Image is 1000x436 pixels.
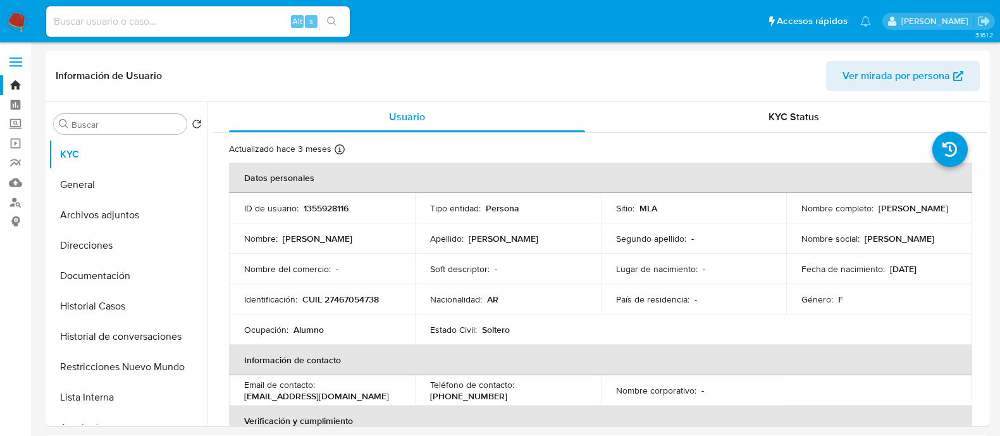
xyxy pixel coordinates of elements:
th: Verificación y cumplimiento [229,406,972,436]
button: Direcciones [49,230,207,261]
p: - [336,263,338,275]
p: MLA [639,202,657,214]
p: - [703,263,705,275]
p: Nombre social : [801,233,860,244]
a: Salir [977,15,991,28]
button: search-icon [319,13,345,30]
button: Historial Casos [49,291,207,321]
th: Datos personales [229,163,972,193]
p: - [495,263,497,275]
span: Alt [292,15,302,27]
p: CUIL 27467054738 [302,294,379,305]
button: Buscar [59,119,69,129]
p: Email de contacto : [244,379,315,390]
button: Ver mirada por persona [826,61,980,91]
p: AR [487,294,498,305]
p: [PERSON_NAME] [469,233,538,244]
p: Identificación : [244,294,297,305]
p: Estado Civil : [430,324,477,335]
p: [EMAIL_ADDRESS][DOMAIN_NAME] [244,390,389,402]
p: 1355928116 [304,202,349,214]
span: Ver mirada por persona [843,61,950,91]
button: Archivos adjuntos [49,200,207,230]
p: Sitio : [616,202,634,214]
button: Documentación [49,261,207,291]
p: [PERSON_NAME] [865,233,934,244]
p: Fecha de nacimiento : [801,263,885,275]
p: Segundo apellido : [616,233,686,244]
p: [PERSON_NAME] [879,202,948,214]
input: Buscar usuario o caso... [46,13,350,30]
p: [PERSON_NAME] [283,233,352,244]
button: KYC [49,139,207,170]
p: Soft descriptor : [430,263,490,275]
p: F [838,294,843,305]
p: [PHONE_NUMBER] [430,390,507,402]
a: Notificaciones [860,16,871,27]
th: Información de contacto [229,345,972,375]
button: Restricciones Nuevo Mundo [49,352,207,382]
p: ID de usuario : [244,202,299,214]
p: Nombre corporativo : [616,385,696,396]
p: Apellido : [430,233,464,244]
button: Lista Interna [49,382,207,413]
p: milagros.cisterna@mercadolibre.com [901,15,973,27]
p: Nombre : [244,233,278,244]
p: Nombre del comercio : [244,263,331,275]
p: Actualizado hace 3 meses [229,143,331,155]
p: Género : [801,294,833,305]
p: - [691,233,694,244]
span: Usuario [389,109,425,124]
span: KYC Status [769,109,819,124]
p: Soltero [482,324,510,335]
p: Tipo entidad : [430,202,481,214]
p: Persona [486,202,519,214]
p: Teléfono de contacto : [430,379,514,390]
button: General [49,170,207,200]
h1: Información de Usuario [56,70,162,82]
button: Historial de conversaciones [49,321,207,352]
p: - [694,294,697,305]
input: Buscar [71,119,182,130]
p: [DATE] [890,263,917,275]
p: - [701,385,704,396]
p: Lugar de nacimiento : [616,263,698,275]
p: Nombre completo : [801,202,873,214]
span: Accesos rápidos [777,15,848,28]
p: Alumno [293,324,324,335]
p: País de residencia : [616,294,689,305]
p: Ocupación : [244,324,288,335]
button: Volver al orden por defecto [192,119,202,133]
span: s [309,15,313,27]
p: Nacionalidad : [430,294,482,305]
